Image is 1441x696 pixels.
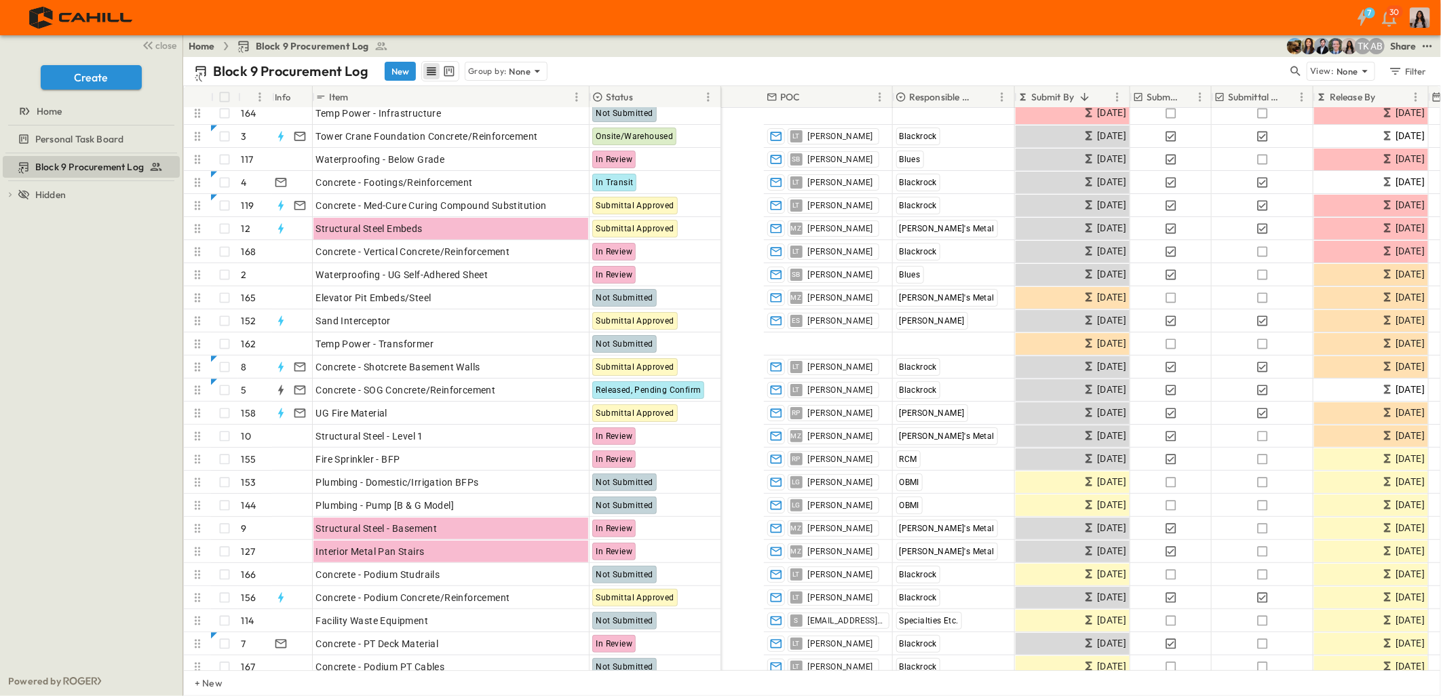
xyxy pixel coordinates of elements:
span: LT [792,366,800,367]
span: [DATE] [1097,267,1126,282]
span: [PERSON_NAME] [807,592,872,603]
span: Submittal Approved [596,593,674,602]
span: Concrete - Podium Studrails [316,568,440,581]
div: Teddy Khuong (tkhuong@guzmangc.com) [1355,38,1371,54]
button: Menu [994,89,1010,105]
span: Blackrock [899,247,937,256]
span: SB [792,274,801,275]
h6: 7 [1368,7,1372,18]
button: Sort [979,90,994,104]
p: 168 [242,245,256,258]
span: MZ [791,528,802,528]
p: Group by: [468,64,507,78]
a: Block 9 Procurement Log [3,157,177,176]
div: Info [272,86,313,108]
p: 144 [242,499,256,512]
p: 156 [242,591,256,604]
span: Concrete - SOG Concrete/Reinforcement [316,383,496,397]
button: test [1419,38,1436,54]
span: [DATE] [1097,220,1126,236]
span: [DATE] [1097,151,1126,167]
button: kanban view [440,63,457,79]
span: [DATE] [1396,520,1425,536]
img: 4f72bfc4efa7236828875bac24094a5ddb05241e32d018417354e964050affa1.png [16,3,147,32]
p: Submit By [1031,90,1075,104]
span: [DATE] [1396,336,1425,351]
span: [DATE] [1396,543,1425,559]
span: Hidden [35,188,66,201]
span: Specialties Etc. [899,616,958,625]
p: 164 [242,107,256,120]
span: In Review [596,247,632,256]
span: [DATE] [1097,613,1126,628]
span: [PERSON_NAME]'s Metal [899,547,994,556]
p: 10 [242,429,251,443]
a: Block 9 Procurement Log [237,39,388,53]
div: Personal Task Boardtest [3,128,180,150]
span: [PERSON_NAME] [807,131,872,142]
span: Submittal Approved [596,408,674,418]
span: Blackrock [899,593,937,602]
span: Tower Crane Foundation Concrete/Reinforcement [316,130,538,143]
span: Concrete - Med-Cure Curing Compound Substitution [316,199,547,212]
span: [DATE] [1396,451,1425,467]
span: Waterproofing - UG Self-Adhered Sheet [316,268,488,282]
span: [PERSON_NAME] [807,246,872,257]
button: Filter [1383,62,1430,81]
button: Sort [1283,90,1298,104]
span: Concrete - Shotcrete Basement Walls [316,360,480,374]
span: [PERSON_NAME] [807,385,872,395]
p: 162 [242,337,256,351]
span: [PERSON_NAME] [807,477,872,488]
span: Blues [899,270,920,279]
span: In Review [596,155,632,164]
span: [DATE] [1097,543,1126,559]
span: [DATE] [1396,290,1425,305]
span: [PERSON_NAME] [807,200,872,211]
span: Sand Interceptor [316,314,391,328]
span: [PERSON_NAME] [807,546,872,557]
span: [DATE] [1097,128,1126,144]
p: View: [1310,64,1334,79]
span: [PERSON_NAME] [807,315,872,326]
span: [PERSON_NAME] [807,269,872,280]
span: Waterproofing - Below Grade [316,153,445,166]
span: Fire Sprinkler - BFP [316,452,400,466]
span: [DATE] [1396,220,1425,236]
span: Not Submitted [596,662,653,672]
button: Sort [1181,90,1196,104]
img: Mike Daly (mdaly@cahill-sf.com) [1314,38,1330,54]
button: New [385,62,416,81]
p: + New [195,676,203,690]
span: LT [792,643,800,644]
img: Raven Libunao (rlibunao@cahill-sf.com) [1341,38,1358,54]
span: [PERSON_NAME] [807,154,872,165]
span: Onsite/Warehoused [596,132,673,141]
span: In Review [596,455,632,464]
span: Released, Pending Confirm [596,385,701,395]
span: Facility Waste Equipment [316,614,429,627]
span: Concrete - Vertical Concrete/Reinforcement [316,245,510,258]
span: [DATE] [1097,313,1126,328]
span: ES [792,320,801,321]
nav: breadcrumbs [189,39,396,53]
button: Menu [1408,89,1424,105]
button: Create [41,65,142,90]
button: Menu [1294,89,1310,105]
span: [PERSON_NAME] [807,454,872,465]
span: Blackrock [899,662,937,672]
span: [DATE] [1097,197,1126,213]
span: [DATE] [1097,244,1126,259]
span: [PERSON_NAME] [807,177,872,188]
button: Sort [1379,90,1394,104]
p: 153 [242,476,256,489]
span: [PERSON_NAME] [807,638,872,649]
span: [DATE] [1097,659,1126,674]
button: Menu [872,89,888,105]
span: [DATE] [1097,105,1126,121]
span: LT [792,597,800,598]
p: 165 [242,291,256,305]
span: [DATE] [1097,336,1126,351]
span: [PERSON_NAME]'s Metal [899,224,994,233]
